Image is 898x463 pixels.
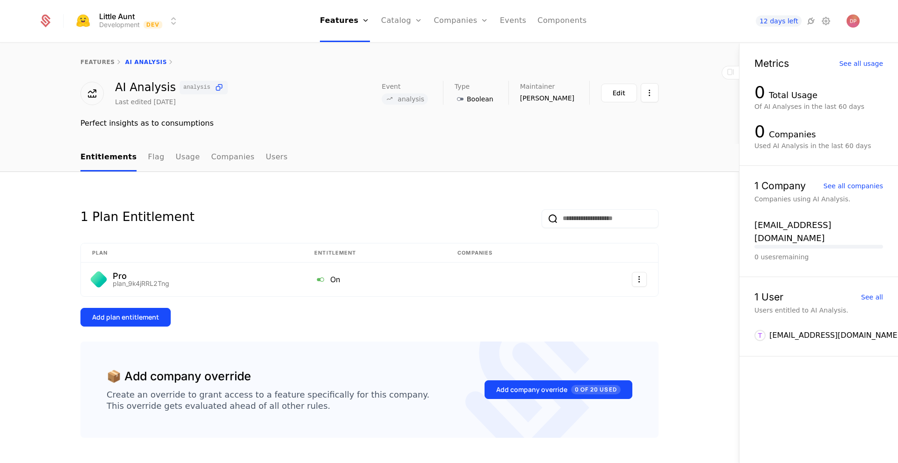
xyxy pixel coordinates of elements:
a: Usage [176,144,200,171]
div: 1 User [754,292,783,302]
div: See all usage [839,60,883,67]
div: Companies using AI Analysis. [754,194,883,204]
img: Little Aunt [72,10,94,32]
a: Integrations [805,15,817,27]
a: Settings [820,15,832,27]
span: Dev [144,21,163,28]
div: plan_9k4jRRL2Tng [113,280,169,287]
span: analysis [398,95,424,103]
div: Of AI Analyses in the last 60 days [754,102,883,111]
button: Select action [641,83,659,102]
div: 1 Plan Entitlement [80,209,195,228]
span: 0 of 20 Used [571,385,621,394]
span: Maintainer [520,83,555,90]
span: Type [455,83,470,90]
span: Event [382,83,400,90]
div: Last edited [DATE] [115,97,176,107]
div: Create an override to grant access to a feature specifically for this company. This override gets... [107,389,429,412]
a: Companies [211,144,254,171]
div: Pro [113,272,169,280]
div: Add plan entitlement [92,313,159,322]
a: Users [266,144,288,171]
a: 12 days left [756,15,802,27]
a: Entitlements [80,144,137,171]
nav: Main [80,144,659,171]
button: Select environment [75,11,180,31]
div: Used AI Analysis in the last 60 days [754,141,883,150]
div: T [754,330,766,341]
div: Companies [769,128,816,141]
button: Select action [632,272,647,287]
div: 0 uses remaining [754,252,883,262]
button: Add plan entitlement [80,308,171,327]
div: 0 [754,83,765,102]
button: Open user button [847,14,860,28]
div: 1 Company [754,181,806,191]
span: [PERSON_NAME] [520,93,574,103]
div: AI Analysis [115,81,228,94]
a: Flag [148,144,164,171]
button: Edit [601,84,637,102]
div: Add company override [496,385,621,394]
span: analysis [183,85,210,90]
th: Plan [81,243,303,263]
div: Users entitled to AI Analysis. [754,306,883,315]
ul: Choose Sub Page [80,144,288,171]
span: Boolean [467,94,493,104]
a: features [80,59,115,65]
div: 📦 Add company override [107,368,251,385]
th: Entitlement [303,243,446,263]
div: 0 [754,122,765,141]
div: See all [861,294,883,300]
div: Metrics [754,58,789,68]
div: On [314,273,435,285]
span: Little Aunt [99,13,135,20]
div: Perfect insights as to consumptions [80,118,659,129]
button: [EMAIL_ADDRESS][DOMAIN_NAME] [754,219,883,245]
div: Edit [613,88,625,98]
button: Add company override0 of 20 Used [485,380,632,399]
th: Companies [446,243,574,263]
div: Development [99,20,140,29]
div: See all companies [824,183,883,189]
img: Daria Pom [847,14,860,28]
div: Total Usage [769,89,818,102]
